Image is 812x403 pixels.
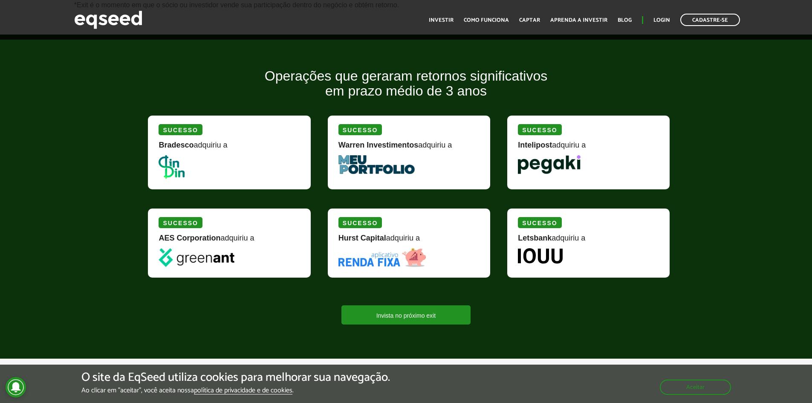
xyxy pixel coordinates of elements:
[338,234,480,248] div: adquiriu a
[660,380,731,395] button: Aceitar
[550,17,607,23] a: Aprenda a investir
[74,9,142,31] img: EqSeed
[518,155,581,174] img: Pegaki
[159,217,202,228] div: Sucesso
[518,141,552,149] strong: Intelipost
[194,387,292,394] a: política de privacidade e de cookies
[464,17,509,23] a: Como funciona
[159,234,300,248] div: adquiriu a
[159,234,220,242] strong: AES Corporation
[341,305,471,325] a: Invista no próximo exit
[338,234,386,242] strong: Hurst Capital
[338,248,426,267] img: Renda Fixa
[81,371,390,384] h5: O site da EqSeed utiliza cookies para melhorar sua navegação.
[159,141,194,149] strong: Bradesco
[81,386,390,394] p: Ao clicar em "aceitar", você aceita nossa .
[159,141,300,155] div: adquiriu a
[338,217,382,228] div: Sucesso
[338,141,418,149] strong: Warren Investimentos
[518,141,659,155] div: adquiriu a
[429,17,454,23] a: Investir
[159,248,234,267] img: greenant
[142,69,670,111] h2: Operações que geraram retornos significativos em prazo médio de 3 anos
[159,124,202,135] div: Sucesso
[653,17,670,23] a: Login
[518,234,552,242] strong: Letsbank
[338,141,480,155] div: adquiriu a
[618,17,632,23] a: Blog
[338,124,382,135] div: Sucesso
[518,248,563,264] img: Iouu
[518,217,561,228] div: Sucesso
[518,234,659,248] div: adquiriu a
[338,155,415,174] img: MeuPortfolio
[159,155,184,179] img: DinDin
[519,17,540,23] a: Captar
[680,14,740,26] a: Cadastre-se
[518,124,561,135] div: Sucesso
